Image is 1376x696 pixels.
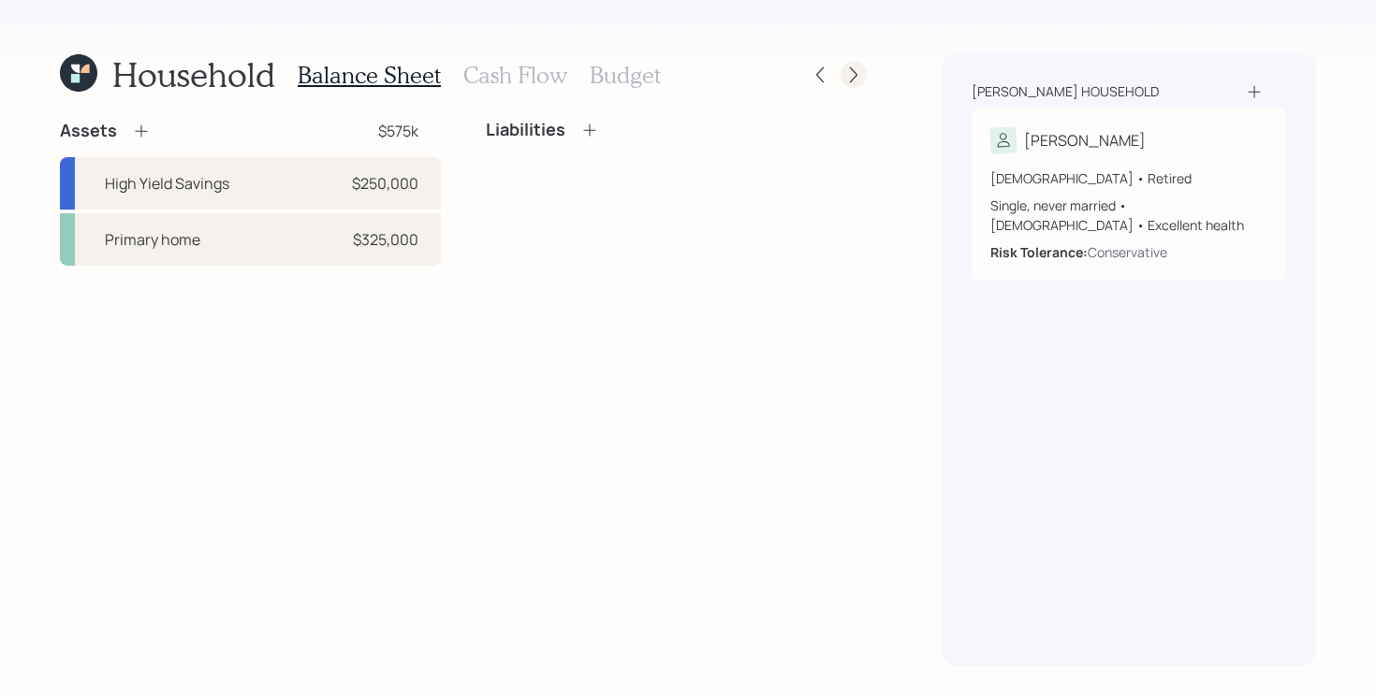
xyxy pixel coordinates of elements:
div: Primary home [105,228,200,251]
h3: Balance Sheet [298,62,441,89]
div: Conservative [1088,242,1167,262]
div: Single, never married • [DEMOGRAPHIC_DATA] • Excellent health [990,196,1267,235]
h3: Budget [590,62,661,89]
h4: Assets [60,121,117,141]
div: [DEMOGRAPHIC_DATA] • Retired [990,168,1267,188]
b: Risk Tolerance: [990,243,1088,261]
div: [PERSON_NAME] household [972,82,1159,101]
h1: Household [112,54,275,94]
div: High Yield Savings [105,172,229,195]
div: [PERSON_NAME] [1024,129,1146,152]
h4: Liabilities [486,120,565,140]
h3: Cash Flow [463,62,567,89]
div: $575k [378,120,418,142]
div: $325,000 [353,228,418,251]
div: $250,000 [352,172,418,195]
